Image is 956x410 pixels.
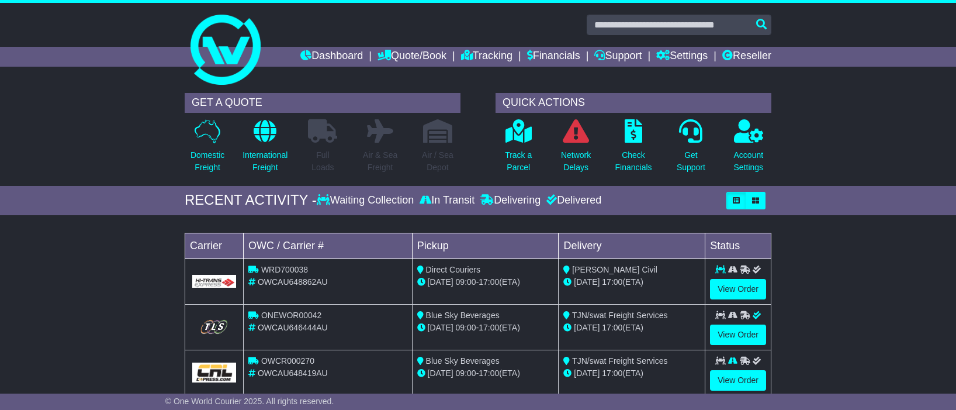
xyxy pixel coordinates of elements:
[733,119,764,180] a: AccountSettings
[456,277,476,287] span: 09:00
[243,149,288,174] p: International Freight
[244,233,413,259] td: OWC / Carrier #
[477,194,543,207] div: Delivering
[479,277,499,287] span: 17:00
[710,325,766,345] a: View Order
[504,119,532,180] a: Track aParcel
[456,368,476,378] span: 09:00
[258,368,328,378] span: OWCAU648419AU
[560,119,591,180] a: NetworkDelays
[363,149,397,174] p: Air & Sea Freight
[426,311,500,320] span: Blue Sky Beverages
[185,233,244,259] td: Carrier
[734,149,764,174] p: Account Settings
[479,368,499,378] span: 17:00
[428,323,453,332] span: [DATE]
[677,149,705,174] p: Get Support
[190,119,225,180] a: DomesticFreight
[242,119,288,180] a: InternationalFreight
[505,149,532,174] p: Track a Parcel
[561,149,591,174] p: Network Delays
[377,47,446,67] a: Quote/Book
[422,149,453,174] p: Air / Sea Depot
[300,47,363,67] a: Dashboard
[190,149,224,174] p: Domestic Freight
[615,119,653,180] a: CheckFinancials
[574,323,600,332] span: [DATE]
[543,194,601,207] div: Delivered
[192,275,236,288] img: GetCarrierServiceLogo
[308,149,337,174] p: Full Loads
[527,47,580,67] a: Financials
[602,323,622,332] span: 17:00
[165,397,334,406] span: © One World Courier 2025. All rights reserved.
[615,149,652,174] p: Check Financials
[572,265,657,274] span: [PERSON_NAME] Civil
[417,367,554,380] div: - (ETA)
[559,233,705,259] td: Delivery
[185,93,460,113] div: GET A QUOTE
[479,323,499,332] span: 17:00
[705,233,771,259] td: Status
[461,47,512,67] a: Tracking
[563,322,700,334] div: (ETA)
[656,47,708,67] a: Settings
[572,311,667,320] span: TJN/swat Freight Services
[456,323,476,332] span: 09:00
[417,276,554,288] div: - (ETA)
[426,356,500,366] span: Blue Sky Beverages
[261,311,321,320] span: ONEWOR00042
[602,277,622,287] span: 17:00
[426,265,480,274] span: Direct Couriers
[496,93,771,113] div: QUICK ACTIONS
[261,265,308,274] span: WRD700038
[563,276,700,288] div: (ETA)
[317,194,417,207] div: Waiting Collection
[258,277,328,287] span: OWCAU648862AU
[574,277,600,287] span: [DATE]
[192,318,236,336] img: GetCarrierServiceLogo
[417,322,554,334] div: - (ETA)
[710,279,766,299] a: View Order
[563,367,700,380] div: (ETA)
[428,368,453,378] span: [DATE]
[572,356,667,366] span: TJN/swat Freight Services
[574,368,600,378] span: [DATE]
[261,356,314,366] span: OWCR000270
[417,194,477,207] div: In Transit
[722,47,771,67] a: Reseller
[676,119,706,180] a: GetSupport
[185,192,317,209] div: RECENT ACTIVITY -
[258,323,328,332] span: OWCAU646444AU
[428,277,453,287] span: [DATE]
[602,368,622,378] span: 17:00
[192,363,236,383] img: GetCarrierServiceLogo
[412,233,559,259] td: Pickup
[594,47,642,67] a: Support
[710,370,766,391] a: View Order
